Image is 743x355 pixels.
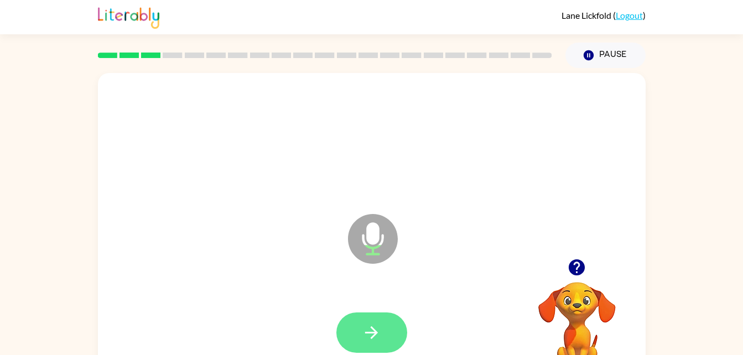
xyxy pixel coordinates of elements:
div: ( ) [562,10,646,20]
button: Pause [565,43,646,68]
span: Lane Lickfold [562,10,613,20]
img: Literably [98,4,159,29]
a: Logout [616,10,643,20]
